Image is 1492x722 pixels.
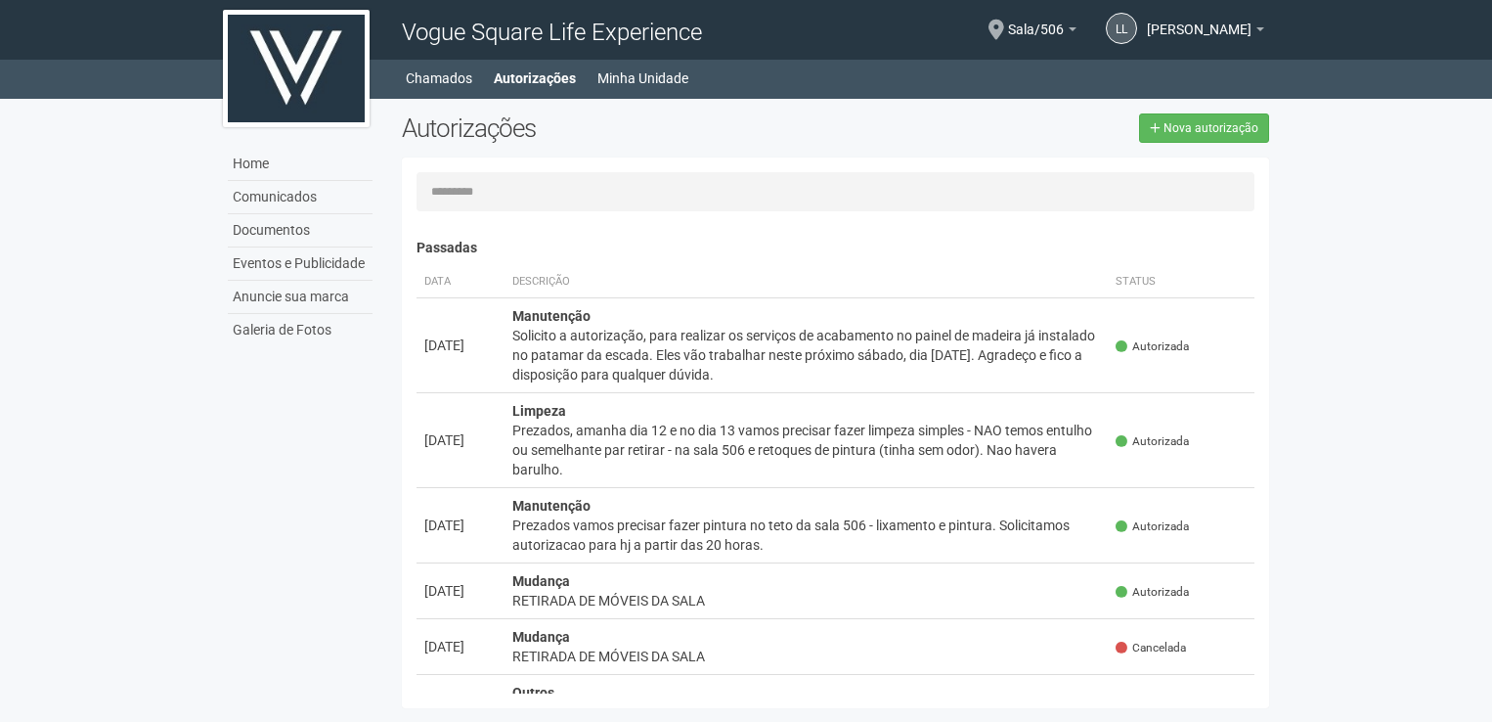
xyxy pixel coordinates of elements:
[512,573,570,589] strong: Mudança
[228,181,373,214] a: Comunicados
[424,430,497,450] div: [DATE]
[1008,24,1076,40] a: Sala/506
[417,241,1254,255] h4: Passadas
[1116,584,1189,601] span: Autorizada
[1008,3,1064,37] span: Sala/506
[1163,121,1258,135] span: Nova autorização
[1116,519,1189,535] span: Autorizada
[597,65,688,92] a: Minha Unidade
[424,693,497,712] div: [DATE]
[1116,640,1186,656] span: Cancelada
[1147,24,1264,40] a: [PERSON_NAME]
[228,314,373,346] a: Galeria de Fotos
[1147,3,1251,37] span: Luiza Lopes
[512,326,1100,384] div: Solicito a autorização, para realizar os serviços de acabamento no painel de madeira já instalado...
[424,336,497,355] div: [DATE]
[402,19,702,46] span: Vogue Square Life Experience
[228,281,373,314] a: Anuncie sua marca
[406,65,472,92] a: Chamados
[512,421,1100,479] div: Prezados, amanha dia 12 e no dia 13 vamos precisar fazer limpeza simples - NAO temos entulho ou s...
[228,248,373,281] a: Eventos e Publicidade
[1116,338,1189,355] span: Autorizada
[228,148,373,181] a: Home
[512,647,1100,666] div: RETIRADA DE MÓVEIS DA SALA
[1108,266,1254,298] th: Status
[228,214,373,248] a: Documentos
[424,581,497,601] div: [DATE]
[1116,433,1189,450] span: Autorizada
[402,113,820,143] h2: Autorizações
[512,403,566,419] strong: Limpeza
[1139,113,1269,143] a: Nova autorização
[512,629,570,645] strong: Mudança
[494,65,576,92] a: Autorizações
[512,516,1100,555] div: Prezados vamos precisar fazer pintura no teto da sala 506 - lixamento e pintura. Solicitamos auto...
[512,685,554,700] strong: Outros
[223,10,370,127] img: logo.jpg
[424,637,497,656] div: [DATE]
[505,266,1108,298] th: Descrição
[424,516,497,535] div: [DATE]
[512,591,1100,610] div: RETIRADA DE MÓVEIS DA SALA
[417,266,505,298] th: Data
[512,498,591,514] strong: Manutenção
[512,308,591,324] strong: Manutenção
[1106,13,1137,44] a: LL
